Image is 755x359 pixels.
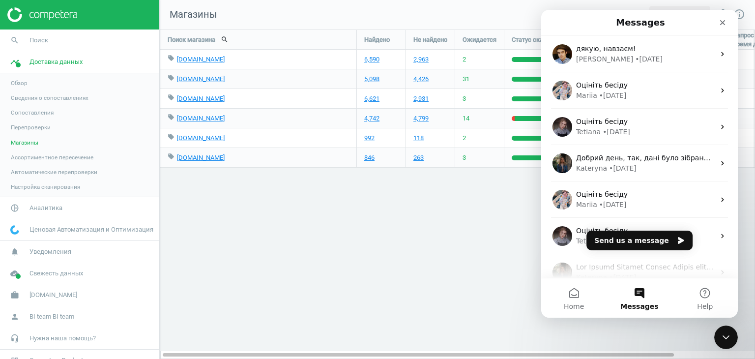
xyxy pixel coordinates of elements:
[463,134,466,143] span: 2
[11,216,31,236] img: Profile image for Tetiana
[364,134,375,143] a: 992
[717,8,729,20] i: settings
[79,293,117,300] span: Messages
[413,153,424,162] a: 263
[463,153,466,162] span: 3
[11,253,31,272] img: Profile image for Kateryna
[7,7,77,22] img: ajHJNr6hYgQAAAAASUVORK5CYII=
[413,75,429,84] a: 4,426
[177,75,225,83] a: [DOMAIN_NAME]
[29,247,71,256] span: Уведомления
[168,114,174,120] i: local_offer
[215,31,234,48] button: search
[5,199,24,217] i: pie_chart_outlined
[160,8,217,22] span: Магазины
[5,53,24,71] i: timeline
[413,94,429,103] a: 2,931
[713,4,733,25] button: settings
[413,55,429,64] a: 2,963
[23,293,43,300] span: Home
[413,114,429,123] a: 4,799
[463,94,466,103] span: 3
[177,56,225,63] a: [DOMAIN_NAME]
[463,75,469,84] span: 31
[45,221,151,240] button: Send us a message
[35,226,59,237] div: Tetiana
[58,190,86,200] div: • [DATE]
[541,10,738,318] iframe: Intercom live chat
[160,30,356,49] div: Поиск магазина
[5,264,24,283] i: cloud_done
[29,312,74,321] span: BI team BI team
[168,55,174,61] i: local_offer
[29,58,83,66] span: Доставка данных
[177,154,225,161] a: [DOMAIN_NAME]
[10,225,19,235] img: wGWNvw8QSZomAAAAABJRU5ErkJggg==
[649,6,710,24] button: add_circle_outlineДобавить
[11,180,31,200] img: Profile image for Mariia
[35,217,87,225] span: Оцініть бесіду
[463,55,466,64] span: 2
[168,74,174,81] i: local_offer
[5,307,24,326] i: person
[11,109,54,117] span: Сопоставления
[364,55,379,64] a: 6,590
[5,329,24,348] i: headset_mic
[35,144,480,152] span: Добрий день, так, дані було зібрано та доступні в кабінеті. Дайте знати, якщо ви помітили будь-як...
[35,180,87,188] span: Оцініть бесіду
[364,153,375,162] a: 846
[168,94,174,101] i: local_offer
[714,326,738,349] iframe: Intercom live chat
[65,269,131,308] button: Messages
[131,269,197,308] button: Help
[29,334,96,343] span: Нужна наша помощь?
[364,114,379,123] a: 4,742
[29,225,153,234] span: Ценовая Автоматизация и Оптимизация
[177,134,225,142] a: [DOMAIN_NAME]
[413,134,424,143] a: 118
[156,293,172,300] span: Help
[5,31,24,50] i: search
[512,35,574,44] span: Статус сканирования
[29,204,62,212] span: Аналитика
[168,133,174,140] i: local_offer
[11,139,38,147] span: Магазины
[68,263,95,273] div: • [DATE]
[5,286,24,304] i: work
[177,95,225,102] a: [DOMAIN_NAME]
[168,153,174,160] i: local_offer
[413,35,447,44] span: Не найдено
[5,242,24,261] i: notifications
[11,123,51,131] span: Перепроверки
[35,263,66,273] div: Kateryna
[29,36,48,45] span: Поиск
[11,168,97,176] span: Автоматические перепроверки
[11,94,88,102] span: Сведения о сопоставлениях
[733,8,745,21] a: info_outline
[364,75,379,84] a: 5,098
[364,94,379,103] a: 6,621
[35,153,66,164] div: Kateryna
[733,8,745,20] i: info_outline
[29,269,83,278] span: Свежесть данных
[29,291,77,299] span: [DOMAIN_NAME]
[68,153,95,164] div: • [DATE]
[35,190,56,200] div: Mariia
[463,35,496,44] span: Ожидается
[11,183,80,191] span: Настройка сканирования
[11,79,28,87] span: Обзор
[11,153,93,161] span: Ассортиментное пересечение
